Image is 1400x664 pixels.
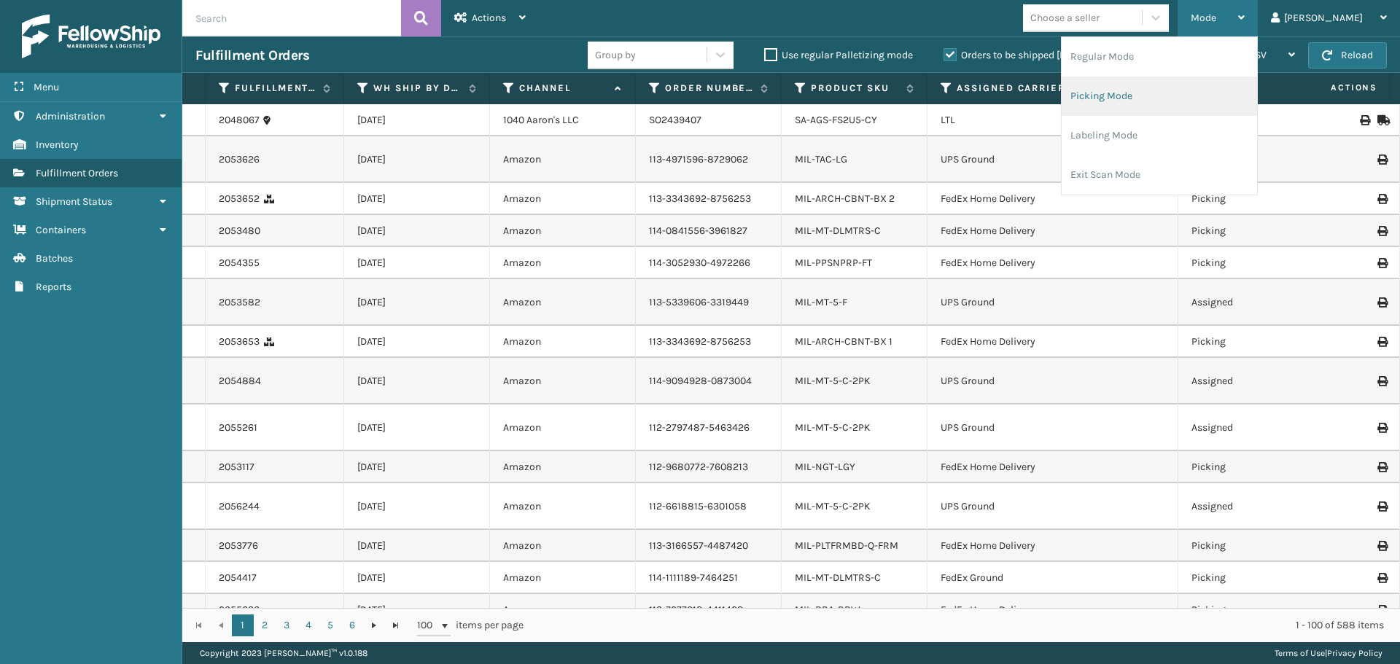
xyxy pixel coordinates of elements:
td: Amazon [490,530,636,562]
td: FedEx Home Delivery [927,326,1178,358]
td: Amazon [490,451,636,483]
span: Shipment Status [36,195,112,208]
td: [DATE] [344,405,490,451]
label: Product SKU [811,82,899,95]
a: MIL-MT-5-C-2PK [795,500,871,512]
td: UPS Ground [927,279,1178,326]
label: Use regular Palletizing mode [764,49,913,61]
i: Print Label [1377,501,1386,512]
td: [DATE] [344,247,490,279]
td: 112-9680772-7608213 [636,451,782,483]
a: MIL-ARCH-CBNT-BX 2 [795,192,895,205]
td: SO2439407 [636,104,782,136]
a: MIL-MT-5-C-2PK [795,421,871,434]
span: items per page [417,614,524,636]
span: Actions [472,12,506,24]
i: Print Label [1377,258,1386,268]
span: Go to the next page [368,620,380,631]
span: Menu [34,81,59,93]
i: Print BOL [1360,115,1369,125]
td: Picking [1178,215,1324,247]
span: Containers [36,224,86,236]
label: Order Number [665,82,753,95]
label: Orders to be shipped [DATE] [944,49,1085,61]
td: UPS Ground [927,483,1178,530]
div: 1 - 100 of 588 items [544,618,1384,633]
td: 113-3343692-8756253 [636,326,782,358]
a: 2054884 [219,374,261,388]
span: Fulfillment Orders [36,167,118,179]
td: 114-9094928-0873004 [636,358,782,405]
a: SA-AGS-FS2U5-CY [795,114,877,126]
i: Print Label [1377,573,1386,583]
i: Print Label [1377,194,1386,204]
a: MIL-MT-5-F [795,296,847,308]
a: 3 [276,614,297,636]
a: MIL-ARCH-CBNT-BX 1 [795,335,892,348]
td: UPS Ground [927,136,1178,183]
a: 4 [297,614,319,636]
label: Assigned Carrier Service [957,82,1150,95]
td: [DATE] [344,326,490,358]
a: MIL-MT-DLMTRS-C [795,224,881,237]
a: 2056244 [219,499,260,514]
a: Go to the next page [363,614,385,636]
td: UPS Ground [927,358,1178,405]
a: 2053652 [219,192,260,206]
a: 2048067 [219,113,260,128]
label: Channel [519,82,607,95]
td: Picking [1178,451,1324,483]
td: Amazon [490,279,636,326]
td: [DATE] [344,215,490,247]
td: 112-2797487-5463426 [636,405,782,451]
td: Assigned [1178,279,1324,326]
td: [DATE] [344,483,490,530]
a: 2053626 [219,152,260,167]
td: Picking [1178,326,1324,358]
a: Privacy Policy [1327,648,1382,658]
td: Assigned [1178,405,1324,451]
div: Choose a seller [1030,10,1100,26]
i: Print Label [1377,462,1386,472]
i: Print Label [1377,337,1386,347]
span: Actions [1285,76,1386,100]
a: MIL-MT-5-C-2PK [795,375,871,387]
td: Amazon [490,562,636,594]
td: Picking [1178,562,1324,594]
i: Print Label [1377,297,1386,308]
li: Regular Mode [1062,37,1257,77]
td: [DATE] [344,451,490,483]
td: FedEx Home Delivery [927,247,1178,279]
i: Print Label [1377,226,1386,236]
p: Copyright 2023 [PERSON_NAME]™ v 1.0.188 [200,642,367,664]
img: logo [22,15,160,58]
i: Print Label [1377,541,1386,551]
li: Exit Scan Mode [1062,155,1257,195]
div: | [1275,642,1382,664]
td: Picking [1178,183,1324,215]
div: Group by [595,47,636,63]
td: [DATE] [344,279,490,326]
a: 2053117 [219,460,254,474]
a: 5 [319,614,341,636]
td: Amazon [490,136,636,183]
a: 1 [232,614,254,636]
td: 112-6618815-6301058 [636,483,782,530]
td: FedEx Home Delivery [927,183,1178,215]
h3: Fulfillment Orders [195,47,309,64]
td: Amazon [490,483,636,530]
a: 2053582 [219,295,260,310]
li: Picking Mode [1062,77,1257,116]
td: FedEx Home Delivery [927,594,1178,626]
td: Amazon [490,247,636,279]
td: FedEx Home Delivery [927,451,1178,483]
td: [DATE] [344,562,490,594]
td: 113-5339606-3319449 [636,279,782,326]
i: Print Label [1377,423,1386,433]
i: Mark as Shipped [1377,115,1386,125]
span: Go to the last page [390,620,402,631]
a: 2055636 [219,603,260,617]
a: 2053480 [219,224,260,238]
i: Print Label [1377,155,1386,165]
td: 113-3343692-8756253 [636,183,782,215]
